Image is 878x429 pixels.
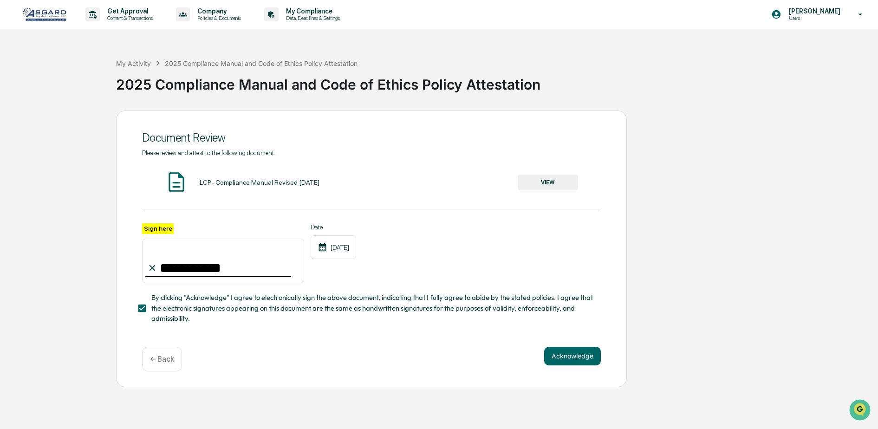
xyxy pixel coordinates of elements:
[92,157,112,164] span: Pylon
[32,80,117,88] div: We're available if you need us!
[9,118,17,125] div: 🖐️
[781,15,845,21] p: Users
[150,355,174,364] p: ← Back
[116,69,873,93] div: 2025 Compliance Manual and Code of Ethics Policy Attestation
[65,157,112,164] a: Powered byPylon
[200,179,319,186] div: LCP- Compliance Manual Revised [DATE]
[311,223,356,231] label: Date
[165,59,358,67] div: 2025 Compliance Manual and Code of Ethics Policy Attestation
[848,398,873,423] iframe: Open customer support
[142,131,601,144] div: Document Review
[9,136,17,143] div: 🔎
[6,131,62,148] a: 🔎Data Lookup
[9,71,26,88] img: 1746055101610-c473b297-6a78-478c-a979-82029cc54cd1
[100,15,157,21] p: Content & Transactions
[19,117,60,126] span: Preclearance
[32,71,152,80] div: Start new chat
[9,19,169,34] p: How can we help?
[19,135,59,144] span: Data Lookup
[142,223,174,234] label: Sign here
[100,7,157,15] p: Get Approval
[64,113,119,130] a: 🗄️Attestations
[190,15,246,21] p: Policies & Documents
[67,118,75,125] div: 🗄️
[279,15,345,21] p: Data, Deadlines & Settings
[6,113,64,130] a: 🖐️Preclearance
[142,149,275,156] span: Please review and attest to the following document.
[518,175,578,190] button: VIEW
[544,347,601,365] button: Acknowledge
[77,117,115,126] span: Attestations
[151,292,593,324] span: By clicking "Acknowledge" I agree to electronically sign the above document, indicating that I fu...
[311,235,356,259] div: [DATE]
[158,74,169,85] button: Start new chat
[190,7,246,15] p: Company
[116,59,151,67] div: My Activity
[165,170,188,194] img: Document Icon
[781,7,845,15] p: [PERSON_NAME]
[279,7,345,15] p: My Compliance
[22,7,67,21] img: logo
